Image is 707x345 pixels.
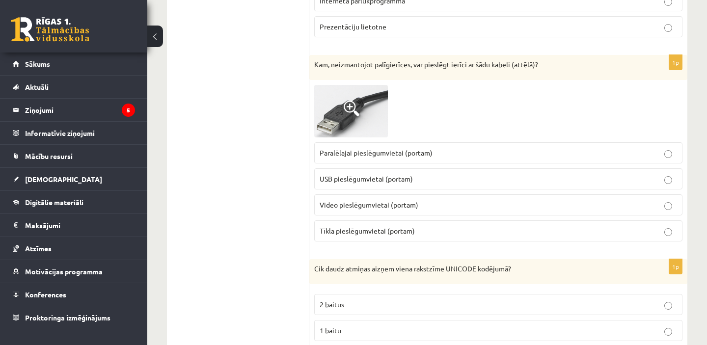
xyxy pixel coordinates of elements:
p: Kam, neizmantojot palīgierīces, var pieslēgt ierīci ar šādu kabeli (attēlā)? [314,60,633,70]
span: Digitālie materiāli [25,198,83,207]
img: 1.PNG [314,85,388,137]
legend: Maksājumi [25,214,135,237]
input: Video pieslēgumvietai (portam) [664,202,672,210]
p: Cik daudz atmiņas aizņem viena rakstzīme UNICODE kodējumā? [314,264,633,274]
a: Proktoringa izmēģinājums [13,306,135,329]
p: 1p [669,54,682,70]
span: Video pieslēgumvietai (portam) [320,200,418,209]
input: 1 baitu [664,328,672,336]
span: 1 baitu [320,326,341,335]
span: 2 baitus [320,300,344,309]
p: 1p [669,259,682,274]
span: Mācību resursi [25,152,73,160]
a: Sākums [13,53,135,75]
i: 5 [122,104,135,117]
span: Aktuāli [25,82,49,91]
span: USB pieslēgumvietai (portam) [320,174,413,183]
span: Paralēlajai pieslēgumvietai (portam) [320,148,433,157]
a: Aktuāli [13,76,135,98]
a: Konferences [13,283,135,306]
legend: Ziņojumi [25,99,135,121]
span: Sākums [25,59,50,68]
a: Mācību resursi [13,145,135,167]
input: 2 baitus [664,302,672,310]
span: Motivācijas programma [25,267,103,276]
input: Prezentāciju lietotne [664,24,672,32]
a: Ziņojumi5 [13,99,135,121]
input: USB pieslēgumvietai (portam) [664,176,672,184]
span: Prezentāciju lietotne [320,22,386,31]
a: Motivācijas programma [13,260,135,283]
span: Proktoringa izmēģinājums [25,313,110,322]
input: Tīkla pieslēgumvietai (portam) [664,228,672,236]
span: [DEMOGRAPHIC_DATA] [25,175,102,184]
a: Informatīvie ziņojumi [13,122,135,144]
input: Paralēlajai pieslēgumvietai (portam) [664,150,672,158]
span: Atzīmes [25,244,52,253]
legend: Informatīvie ziņojumi [25,122,135,144]
a: Rīgas 1. Tālmācības vidusskola [11,17,89,42]
a: Digitālie materiāli [13,191,135,213]
span: Tīkla pieslēgumvietai (portam) [320,226,415,235]
span: Konferences [25,290,66,299]
a: [DEMOGRAPHIC_DATA] [13,168,135,190]
a: Maksājumi [13,214,135,237]
a: Atzīmes [13,237,135,260]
